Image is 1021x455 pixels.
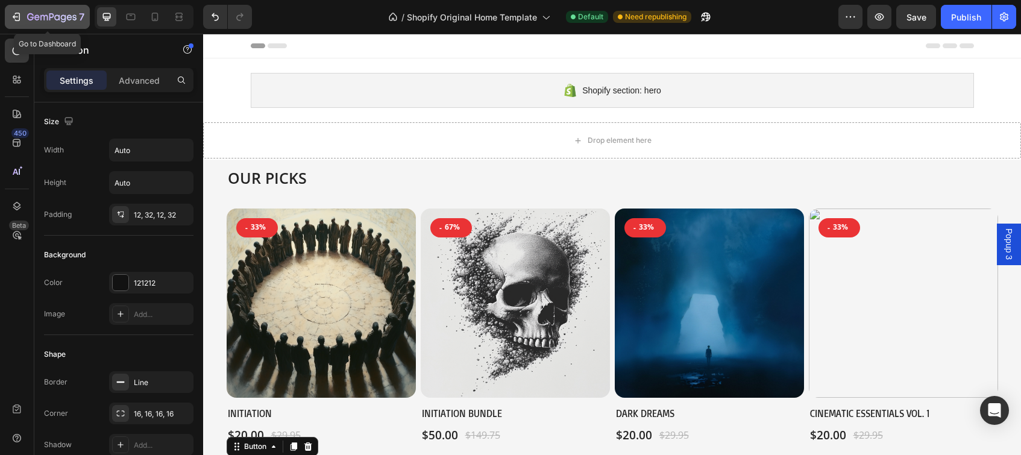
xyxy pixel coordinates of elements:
[606,371,795,388] a: CINEMATIC ESSENTIALS VOL. 1
[134,309,190,320] div: Add...
[44,408,68,419] div: Corner
[606,393,644,410] div: $20.00
[649,393,681,410] div: $29.95
[44,349,66,360] div: Shape
[44,177,66,188] div: Height
[218,371,407,388] a: INITIATION BUNDLE
[606,175,795,364] a: CINEMATIC ESSENTIALS VOL. 1
[578,11,603,22] span: Default
[134,440,190,451] div: Add...
[401,11,404,24] span: /
[58,43,161,57] p: Button
[407,11,537,24] span: Shopify Original Home Template
[218,393,256,410] div: $50.00
[134,377,190,388] div: Line
[134,409,190,419] div: 16, 16, 16, 16
[240,187,258,200] div: 67%
[24,393,62,410] div: $20.00
[46,187,64,200] div: 33%
[412,175,601,364] a: DARK DREAMS
[44,309,65,319] div: Image
[24,175,213,364] a: INITIATION
[44,114,76,130] div: Size
[44,277,63,288] div: Color
[11,128,29,138] div: 450
[625,11,686,22] span: Need republishing
[110,172,193,193] input: Auto
[455,393,487,410] div: $29.95
[67,393,99,410] div: $29.95
[623,187,629,201] div: -
[44,377,68,388] div: Border
[39,407,66,418] div: Button
[9,221,29,230] div: Beta
[5,5,90,29] button: 7
[412,393,450,410] div: $20.00
[134,210,190,221] div: 12, 32, 12, 32
[385,102,448,111] div: Drop element here
[218,175,407,364] a: INITIATION BUNDLE
[261,393,298,410] div: $149.75
[800,195,812,226] span: Popup 3
[435,187,452,200] div: 33%
[24,371,213,388] a: INITIATION
[951,11,981,24] div: Publish
[234,187,240,201] div: -
[79,10,84,24] p: 7
[980,396,1009,425] div: Open Intercom Messenger
[44,249,86,260] div: Background
[906,12,926,22] span: Save
[24,133,795,155] h2: OUR PICKS
[203,34,1021,455] iframe: Design area
[44,439,72,450] div: Shadow
[412,371,601,388] a: DARK DREAMS
[134,278,190,289] div: 121212
[40,187,46,201] div: -
[896,5,936,29] button: Save
[119,74,160,87] p: Advanced
[941,5,991,29] button: Publish
[44,209,72,220] div: Padding
[60,74,93,87] p: Settings
[379,49,458,64] span: Shopify section: hero
[203,5,252,29] div: Undo/Redo
[44,145,64,155] div: Width
[429,187,435,201] div: -
[110,139,193,161] input: Auto
[629,187,646,200] div: 33%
